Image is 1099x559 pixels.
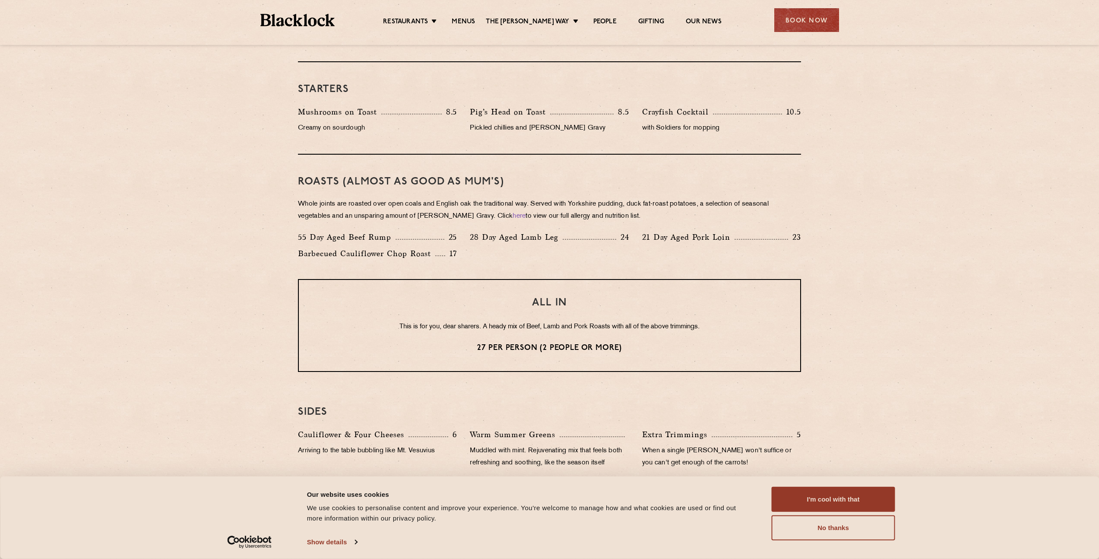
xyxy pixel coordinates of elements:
a: Menus [452,18,475,27]
h3: Starters [298,84,801,95]
h3: Roasts (Almost as good as Mum's) [298,176,801,187]
p: 28 Day Aged Lamb Leg [470,231,563,243]
div: We use cookies to personalise content and improve your experience. You're welcome to manage how a... [307,503,752,524]
p: 21 Day Aged Pork Loin [642,231,735,243]
p: 8.5 [614,106,629,118]
p: Arriving to the table bubbling like Mt. Vesuvius [298,445,457,457]
p: Whole joints are roasted over open coals and English oak the traditional way. Served with Yorkshi... [298,198,801,222]
a: Show details [307,536,357,549]
p: 5 [792,429,801,440]
p: Mushrooms on Toast [298,106,381,118]
p: Extra Trimmings [642,429,712,441]
button: No thanks [772,515,895,540]
p: 17 [445,248,457,259]
a: People [593,18,617,27]
p: 23 [788,232,801,243]
p: Crayfish Cocktail [642,106,713,118]
a: here [513,213,526,219]
div: Book Now [774,8,839,32]
a: The [PERSON_NAME] Way [486,18,569,27]
p: Pig’s Head on Toast [470,106,550,118]
a: Restaurants [383,18,428,27]
img: BL_Textured_Logo-footer-cropped.svg [260,14,335,26]
p: When a single [PERSON_NAME] won't suffice or you can't get enough of the carrots! [642,445,801,469]
p: 6 [448,429,457,440]
p: 24 [616,232,629,243]
p: 8.5 [442,106,457,118]
h3: SIDES [298,407,801,418]
div: Our website uses cookies [307,489,752,499]
p: Sauces [298,473,327,486]
p: 55 Day Aged Beef Rump [298,231,396,243]
p: Warm Summer Greens [470,429,560,441]
h3: ALL IN [316,297,783,308]
p: Barbecued Cauliflower Chop Roast [298,248,435,260]
a: Usercentrics Cookiebot - opens in a new window [212,536,287,549]
p: 25 [444,232,457,243]
p: This is for you, dear sharers. A heady mix of Beef, Lamb and Pork Roasts with all of the above tr... [316,321,783,333]
p: Creamy on sourdough [298,122,457,134]
button: I'm cool with that [772,487,895,512]
a: Our News [686,18,722,27]
p: 10.5 [782,106,801,118]
p: Cauliflower & Four Cheeses [298,429,409,441]
p: 27 per person (2 people or more) [316,343,783,354]
a: Gifting [638,18,664,27]
p: Pickled chillies and [PERSON_NAME] Gravy [470,122,629,134]
p: Muddled with mint. Rejuvenating mix that feels both refreshing and soothing, like the season itself [470,445,629,469]
p: with Soldiers for mopping [642,122,801,134]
